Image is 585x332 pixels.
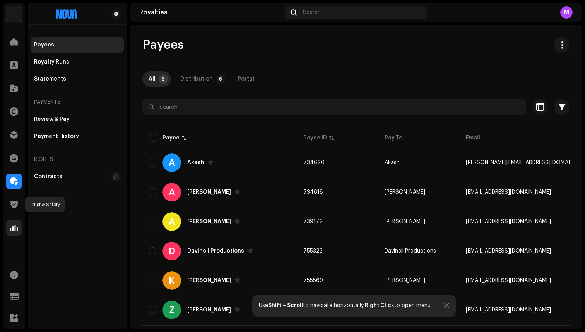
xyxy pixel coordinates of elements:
[162,242,181,260] div: D
[303,189,323,195] span: 734618
[142,37,184,53] span: Payees
[466,307,551,313] span: zachdees14@gmail.com
[187,278,231,283] div: Kevin Liles Jr.
[34,76,66,82] div: Statements
[187,219,231,224] div: Anthony Scott DePerto
[268,303,303,308] strong: Shift + Scroll
[34,9,99,19] img: 8db28948-3eae-414d-85d0-81e76db8b66b
[162,134,180,142] div: Payee
[34,174,62,180] div: Contracts
[31,150,124,169] re-a-nav-header: Rights
[466,278,551,283] span: kliles2016@gmail.com
[466,189,551,195] span: akash@akashmusic.com
[31,169,124,184] re-m-nav-item: Contracts
[259,303,432,309] div: Use to navigate horizontally, to open menu.
[466,219,551,224] span: ansstudios@gmail.com
[303,160,325,165] span: 734620
[365,303,394,308] strong: Right Click
[303,134,327,142] div: Payee ID
[31,54,124,70] re-m-nav-item: Royalty Runs
[187,248,244,254] div: Davincii Productions
[180,71,213,87] div: Distribution
[162,212,181,231] div: A
[560,6,573,19] div: M
[385,160,400,165] span: Akash
[303,219,323,224] span: 739172
[31,37,124,53] re-m-nav-item: Payees
[142,99,526,115] input: Search
[162,153,181,172] div: A
[34,59,69,65] div: Royalty Runs
[162,183,181,201] div: A
[34,42,54,48] div: Payees
[139,9,282,15] div: Royalties
[216,74,225,84] p-badge: 6
[34,133,79,139] div: Payment History
[303,278,323,283] span: 755569
[187,307,231,313] div: Zachary Dees
[31,112,124,127] re-m-nav-item: Review & Pay
[31,93,124,112] re-a-nav-header: Payments
[303,9,321,15] span: Search
[303,248,323,254] span: 755323
[6,6,22,22] img: f5159e88-6796-4381-9ef9-795c40184c13
[162,301,181,319] div: Z
[31,129,124,144] re-m-nav-item: Payment History
[385,248,436,254] span: Davincii Productions
[385,219,425,224] span: Anthony Scott DePerto
[162,271,181,290] div: K
[31,71,124,87] re-m-nav-item: Statements
[34,116,70,122] div: Review & Pay
[385,189,425,195] span: Akash Ahuja
[187,160,204,165] div: Akash
[466,248,551,254] span: davinciiproductions@gmail.com
[159,74,168,84] p-badge: 6
[385,278,425,283] span: Kevin Liles Jr.
[187,189,231,195] div: Akash Ahuja
[149,71,156,87] div: All
[238,71,254,87] div: Portal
